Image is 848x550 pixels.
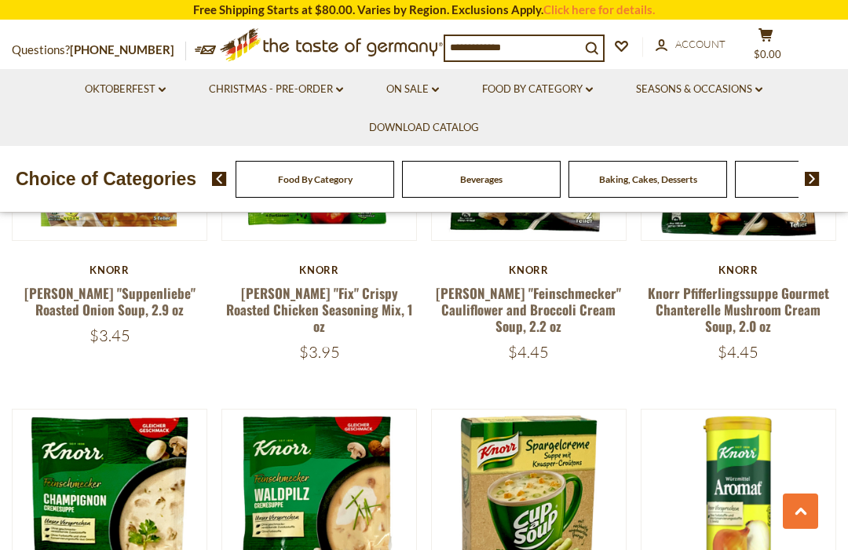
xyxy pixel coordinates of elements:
[718,342,758,362] span: $4.45
[805,172,820,186] img: next arrow
[369,119,479,137] a: Download Catalog
[12,264,207,276] div: Knorr
[209,81,343,98] a: Christmas - PRE-ORDER
[436,283,621,337] a: [PERSON_NAME] "Feinschmecker" Cauliflower and Broccoli Cream Soup, 2.2 oz
[742,27,789,67] button: $0.00
[656,36,726,53] a: Account
[636,81,762,98] a: Seasons & Occasions
[90,326,130,345] span: $3.45
[599,173,697,185] a: Baking, Cakes, Desserts
[221,264,417,276] div: Knorr
[482,81,593,98] a: Food By Category
[460,173,503,185] a: Beverages
[24,283,196,319] a: [PERSON_NAME] "Suppenliebe" Roasted Onion Soup, 2.9 oz
[675,38,726,50] span: Account
[85,81,166,98] a: Oktoberfest
[754,48,781,60] span: $0.00
[299,342,340,362] span: $3.95
[508,342,549,362] span: $4.45
[212,172,227,186] img: previous arrow
[543,2,655,16] a: Click here for details.
[431,264,627,276] div: Knorr
[386,81,439,98] a: On Sale
[12,40,186,60] p: Questions?
[278,173,353,185] a: Food By Category
[70,42,174,56] a: [PHONE_NUMBER]
[648,283,829,337] a: Knorr Pfifferlingssuppe Gourmet Chanterelle Mushroom Cream Soup, 2.0 oz
[641,264,836,276] div: Knorr
[226,283,413,337] a: [PERSON_NAME] "Fix" Crispy Roasted Chicken Seasoning Mix, 1 oz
